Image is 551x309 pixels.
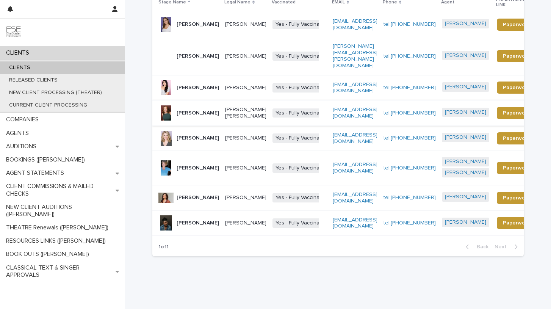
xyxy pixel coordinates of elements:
[177,220,219,226] p: [PERSON_NAME]
[225,135,266,141] p: [PERSON_NAME]
[152,210,548,236] tr: [PERSON_NAME][PERSON_NAME]Yes - Fully Vaccinated[EMAIL_ADDRESS][DOMAIN_NAME]tel:[PHONE_NUMBER][PE...
[3,237,112,245] p: RESOURCES LINKS ([PERSON_NAME])
[333,44,377,68] a: [PERSON_NAME][EMAIL_ADDRESS][PERSON_NAME][DOMAIN_NAME]
[272,218,330,228] span: Yes - Fully Vaccinated
[272,83,330,93] span: Yes - Fully Vaccinated
[225,85,266,91] p: [PERSON_NAME]
[503,195,530,201] span: Paperwork
[3,156,91,163] p: BOOKINGS ([PERSON_NAME])
[3,169,70,177] p: AGENT STATEMENTS
[503,85,530,90] span: Paperwork
[3,204,125,218] p: NEW CLIENT AUDITIONS ([PERSON_NAME])
[497,107,536,119] a: Paperwork
[445,219,486,226] a: [PERSON_NAME]
[497,192,536,204] a: Paperwork
[384,53,436,59] a: tel:[PHONE_NUMBER]
[503,136,530,141] span: Paperwork
[3,224,114,231] p: THEATRE Renewals ([PERSON_NAME])
[3,251,95,258] p: BOOK OUTS ([PERSON_NAME])
[445,20,486,27] a: [PERSON_NAME]
[225,165,266,171] p: [PERSON_NAME]
[272,193,330,202] span: Yes - Fully Vaccinated
[272,52,330,61] span: Yes - Fully Vaccinated
[503,110,530,116] span: Paperwork
[472,244,488,249] span: Back
[445,84,486,90] a: [PERSON_NAME]
[333,217,377,229] a: [EMAIL_ADDRESS][DOMAIN_NAME]
[492,243,524,250] button: Next
[225,107,266,119] p: [PERSON_NAME] [PERSON_NAME]
[333,107,377,119] a: [EMAIL_ADDRESS][DOMAIN_NAME]
[497,217,536,229] a: Paperwork
[152,151,548,185] tr: [PERSON_NAME][PERSON_NAME]Yes - Fully Vaccinated[EMAIL_ADDRESS][DOMAIN_NAME]tel:[PHONE_NUMBER][PE...
[272,108,330,118] span: Yes - Fully Vaccinated
[3,49,35,56] p: CLIENTS
[495,244,511,249] span: Next
[497,132,536,144] a: Paperwork
[272,133,330,143] span: Yes - Fully Vaccinated
[460,243,492,250] button: Back
[445,52,486,59] a: [PERSON_NAME]
[445,109,486,116] a: [PERSON_NAME]
[445,158,486,165] a: [PERSON_NAME]
[152,125,548,151] tr: [PERSON_NAME][PERSON_NAME]Yes - Fully Vaccinated[EMAIL_ADDRESS][DOMAIN_NAME]tel:[PHONE_NUMBER][PE...
[497,162,536,174] a: Paperwork
[384,110,436,116] a: tel:[PHONE_NUMBER]
[497,82,536,94] a: Paperwork
[3,64,36,71] p: CLIENTS
[503,165,530,171] span: Paperwork
[6,25,21,40] img: 9JgRvJ3ETPGCJDhvPVA5
[177,85,219,91] p: [PERSON_NAME]
[225,194,266,201] p: [PERSON_NAME]
[503,220,530,226] span: Paperwork
[503,22,530,27] span: Paperwork
[3,143,42,150] p: AUDITIONS
[503,53,530,59] span: Paperwork
[177,21,219,28] p: [PERSON_NAME]
[152,37,548,75] tr: [PERSON_NAME][PERSON_NAME]Yes - Fully Vaccinated[PERSON_NAME][EMAIL_ADDRESS][PERSON_NAME][DOMAIN_...
[272,20,330,29] span: Yes - Fully Vaccinated
[445,134,486,141] a: [PERSON_NAME]
[384,220,436,226] a: tel:[PHONE_NUMBER]
[152,12,548,37] tr: [PERSON_NAME][PERSON_NAME]Yes - Fully Vaccinated[EMAIL_ADDRESS][DOMAIN_NAME]tel:[PHONE_NUMBER][PE...
[177,165,219,171] p: [PERSON_NAME]
[3,116,45,123] p: COMPANIES
[272,163,330,173] span: Yes - Fully Vaccinated
[177,110,219,116] p: [PERSON_NAME]
[177,53,219,60] p: [PERSON_NAME]
[3,183,116,197] p: CLIENT COMMISSIONS & MAILED CHECKS
[333,82,377,94] a: [EMAIL_ADDRESS][DOMAIN_NAME]
[333,192,377,204] a: [EMAIL_ADDRESS][DOMAIN_NAME]
[333,132,377,144] a: [EMAIL_ADDRESS][DOMAIN_NAME]
[3,130,35,137] p: AGENTS
[152,100,548,126] tr: [PERSON_NAME][PERSON_NAME] [PERSON_NAME]Yes - Fully Vaccinated[EMAIL_ADDRESS][DOMAIN_NAME]tel:[PH...
[3,264,116,279] p: CLASSICAL TEXT & SINGER APPROVALS
[497,50,536,62] a: Paperwork
[225,220,266,226] p: [PERSON_NAME]
[384,85,436,90] a: tel:[PHONE_NUMBER]
[3,89,108,96] p: NEW CLIENT PROCESSING (THEATER)
[177,135,219,141] p: [PERSON_NAME]
[3,77,64,83] p: RELEASED CLIENTS
[384,22,436,27] a: tel:[PHONE_NUMBER]
[384,165,436,171] a: tel:[PHONE_NUMBER]
[152,238,175,256] p: 1 of 1
[177,194,219,201] p: [PERSON_NAME]
[333,19,377,30] a: [EMAIL_ADDRESS][DOMAIN_NAME]
[445,194,486,200] a: [PERSON_NAME]
[225,53,266,60] p: [PERSON_NAME]
[3,102,93,108] p: CURRENT CLIENT PROCESSING
[225,21,266,28] p: [PERSON_NAME]
[497,19,536,31] a: Paperwork
[384,135,436,141] a: tel:[PHONE_NUMBER]
[445,169,486,176] a: [PERSON_NAME]
[333,162,377,174] a: [EMAIL_ADDRESS][DOMAIN_NAME]
[152,75,548,100] tr: [PERSON_NAME][PERSON_NAME]Yes - Fully Vaccinated[EMAIL_ADDRESS][DOMAIN_NAME]tel:[PHONE_NUMBER][PE...
[152,185,548,210] tr: [PERSON_NAME][PERSON_NAME]Yes - Fully Vaccinated[EMAIL_ADDRESS][DOMAIN_NAME]tel:[PHONE_NUMBER][PE...
[384,195,436,200] a: tel:[PHONE_NUMBER]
